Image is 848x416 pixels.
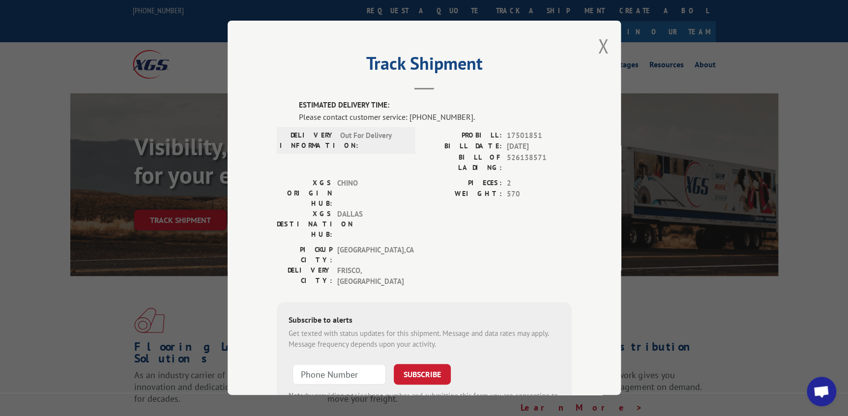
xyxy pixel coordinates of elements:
[507,152,572,173] span: 526138571
[280,130,335,151] label: DELIVERY INFORMATION:
[424,152,502,173] label: BILL OF LADING:
[507,189,572,200] span: 570
[337,178,404,209] span: CHINO
[424,178,502,189] label: PIECES:
[277,178,332,209] label: XGS ORIGIN HUB:
[598,33,609,59] button: Close modal
[289,328,560,350] div: Get texted with status updates for this shipment. Message and data rates may apply. Message frequ...
[299,111,572,123] div: Please contact customer service: [PHONE_NUMBER].
[292,364,386,385] input: Phone Number
[277,245,332,265] label: PICKUP CITY:
[337,209,404,240] span: DALLAS
[289,314,560,328] div: Subscribe to alerts
[424,130,502,141] label: PROBILL:
[299,100,572,111] label: ESTIMATED DELIVERY TIME:
[337,245,404,265] span: [GEOGRAPHIC_DATA] , CA
[337,265,404,287] span: FRISCO , [GEOGRAPHIC_DATA]
[289,391,306,400] strong: Note:
[277,209,332,240] label: XGS DESTINATION HUB:
[277,56,572,75] h2: Track Shipment
[394,364,451,385] button: SUBSCRIBE
[340,130,407,151] span: Out For Delivery
[277,265,332,287] label: DELIVERY CITY:
[507,141,572,152] span: [DATE]
[507,130,572,141] span: 17501851
[507,178,572,189] span: 2
[807,377,836,406] a: Open chat
[424,189,502,200] label: WEIGHT:
[424,141,502,152] label: BILL DATE:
